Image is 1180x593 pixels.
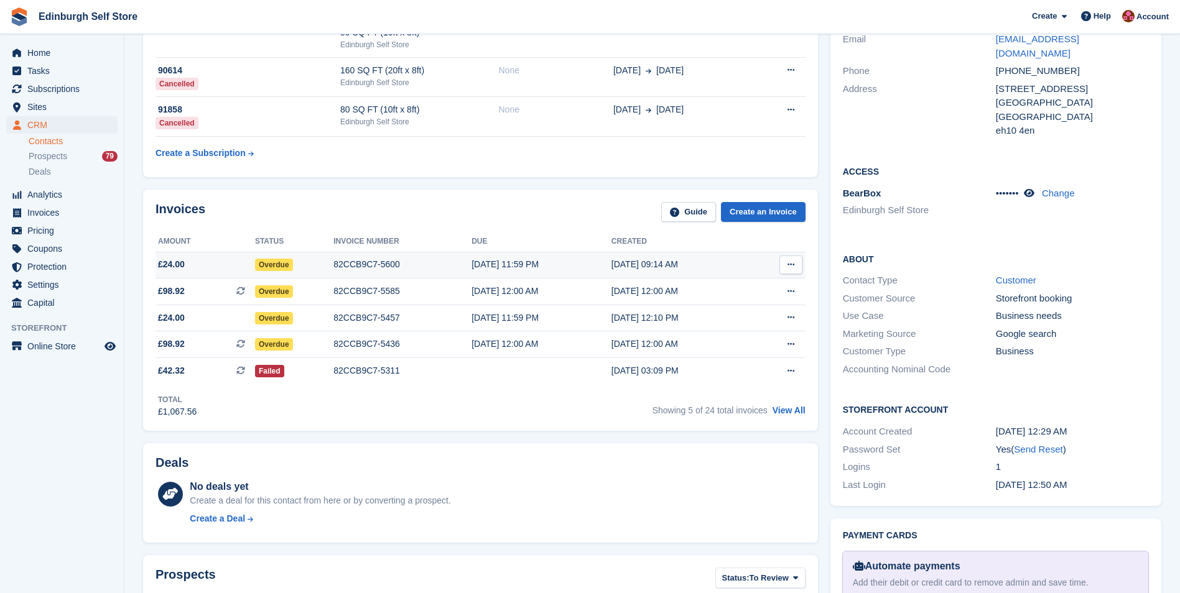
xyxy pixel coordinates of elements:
[611,258,751,271] div: [DATE] 09:14 AM
[996,344,1149,359] div: Business
[27,240,102,257] span: Coupons
[156,142,254,165] a: Create a Subscription
[843,403,1149,415] h2: Storefront Account
[613,103,641,116] span: [DATE]
[29,136,118,147] a: Contacts
[333,338,472,351] div: 82CCB9C7-5436
[6,62,118,80] a: menu
[843,425,996,439] div: Account Created
[996,64,1149,78] div: [PHONE_NUMBER]
[333,364,472,377] div: 82CCB9C7-5311
[29,165,118,178] a: Deals
[611,311,751,324] div: [DATE] 12:10 PM
[843,203,996,218] li: Edinburgh Self Store
[996,124,1149,138] div: eh10 4en
[722,572,750,584] span: Status:
[843,478,996,492] div: Last Login
[6,204,118,221] a: menu
[255,232,333,252] th: Status
[996,309,1149,323] div: Business needs
[340,39,499,50] div: Edinburgh Self Store
[6,80,118,98] a: menu
[333,232,472,252] th: Invoice number
[27,276,102,293] span: Settings
[656,103,684,116] span: [DATE]
[158,311,185,324] span: £24.00
[6,116,118,134] a: menu
[156,147,246,160] div: Create a Subscription
[333,311,472,324] div: 82CCB9C7-5457
[1014,444,1062,454] a: Send Reset
[773,405,806,415] a: View All
[843,327,996,341] div: Marketing Source
[843,188,881,198] span: BearBox
[156,568,216,591] h2: Prospects
[158,364,185,377] span: £42.32
[6,276,118,293] a: menu
[10,7,29,26] img: stora-icon-8386f47178a22dfd0bd8f6a31ec36ba5ce8667c1dd55bd0f319d3a0aa187defe.svg
[611,338,751,351] div: [DATE] 12:00 AM
[27,204,102,221] span: Invoices
[255,285,293,298] span: Overdue
[1094,10,1111,22] span: Help
[156,78,198,90] div: Cancelled
[656,64,684,77] span: [DATE]
[1042,188,1075,198] a: Change
[6,258,118,275] a: menu
[34,6,142,27] a: Edinburgh Self Store
[472,311,611,324] div: [DATE] 11:59 PM
[843,292,996,306] div: Customer Source
[156,456,188,470] h2: Deals
[6,186,118,203] a: menu
[156,232,255,252] th: Amount
[27,294,102,311] span: Capital
[255,259,293,271] span: Overdue
[158,394,197,405] div: Total
[750,572,789,584] span: To Review
[843,274,996,288] div: Contact Type
[996,110,1149,124] div: [GEOGRAPHIC_DATA]
[996,275,1036,285] a: Customer
[27,186,102,203] span: Analytics
[853,559,1138,574] div: Automate payments
[11,322,124,334] span: Storefront
[843,443,996,457] div: Password Set
[103,339,118,354] a: Preview store
[190,494,450,507] div: Create a deal for this contact from here or by converting a prospect.
[996,96,1149,110] div: [GEOGRAPHIC_DATA]
[499,103,613,116] div: None
[1122,10,1135,22] img: Lucy Michalec
[29,150,118,163] a: Prospects 79
[340,64,499,77] div: 160 SQ FT (20ft x 8ft)
[611,232,751,252] th: Created
[156,103,340,116] div: 91858
[158,405,197,418] div: £1,067.56
[472,258,611,271] div: [DATE] 11:59 PM
[6,222,118,239] a: menu
[721,202,806,223] a: Create an Invoice
[472,338,611,351] div: [DATE] 12:00 AM
[102,151,118,162] div: 79
[1011,444,1066,454] span: ( )
[996,292,1149,306] div: Storefront booking
[996,327,1149,341] div: Google search
[843,64,996,78] div: Phone
[158,285,185,298] span: £98.92
[472,285,611,298] div: [DATE] 12:00 AM
[333,285,472,298] div: 82CCB9C7-5585
[6,294,118,311] a: menu
[190,479,450,494] div: No deals yet
[843,82,996,138] div: Address
[190,512,245,525] div: Create a Deal
[996,479,1067,490] time: 2025-06-12 23:50:19 UTC
[27,80,102,98] span: Subscriptions
[661,202,716,223] a: Guide
[1136,11,1169,23] span: Account
[255,365,284,377] span: Failed
[653,405,768,415] span: Showing 5 of 24 total invoices
[996,425,1149,439] div: [DATE] 12:29 AM
[156,64,340,77] div: 90614
[613,64,641,77] span: [DATE]
[843,32,996,60] div: Email
[843,309,996,323] div: Use Case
